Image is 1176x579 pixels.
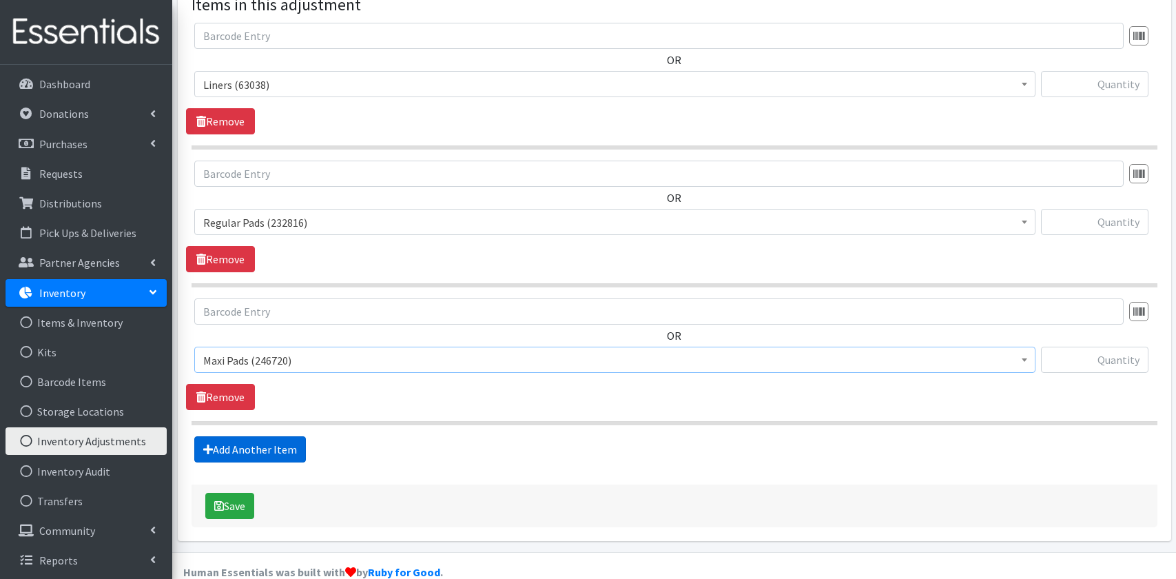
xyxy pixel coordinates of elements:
a: Inventory [6,279,167,307]
p: Inventory [39,286,85,300]
p: Purchases [39,137,87,151]
a: Inventory Adjustments [6,427,167,455]
a: Inventory Audit [6,458,167,485]
a: Storage Locations [6,398,167,425]
span: Maxi Pads (246720) [194,347,1035,373]
p: Community [39,524,95,538]
p: Reports [39,553,78,567]
img: HumanEssentials [6,9,167,55]
a: Barcode Items [6,368,167,396]
span: Liners (63038) [194,71,1035,97]
label: OR [667,190,681,206]
a: Donations [6,100,167,128]
span: Liners (63038) [203,75,1027,94]
button: Save [205,493,254,519]
label: OR [667,327,681,344]
input: Barcode Entry [194,23,1124,49]
p: Partner Agencies [39,256,120,270]
a: Remove [186,246,255,272]
span: Regular Pads (232816) [203,213,1027,232]
a: Community [6,517,167,545]
a: Ruby for Good [368,565,440,579]
p: Distributions [39,196,102,210]
a: Transfers [6,487,167,515]
a: Distributions [6,190,167,217]
a: Remove [186,384,255,410]
a: Purchases [6,130,167,158]
strong: Human Essentials was built with by . [183,565,443,579]
p: Requests [39,167,83,181]
a: Requests [6,160,167,187]
span: Maxi Pads (246720) [203,351,1027,370]
a: Remove [186,108,255,134]
span: Regular Pads (232816) [194,209,1035,235]
a: Add Another Item [194,436,306,463]
input: Barcode Entry [194,161,1124,187]
label: OR [667,52,681,68]
a: Reports [6,547,167,574]
p: Dashboard [39,77,90,91]
p: Donations [39,107,89,121]
input: Quantity [1041,209,1148,235]
input: Quantity [1041,347,1148,373]
input: Barcode Entry [194,298,1124,325]
input: Quantity [1041,71,1148,97]
p: Pick Ups & Deliveries [39,226,136,240]
a: Pick Ups & Deliveries [6,219,167,247]
a: Kits [6,338,167,366]
a: Items & Inventory [6,309,167,336]
a: Dashboard [6,70,167,98]
a: Partner Agencies [6,249,167,276]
